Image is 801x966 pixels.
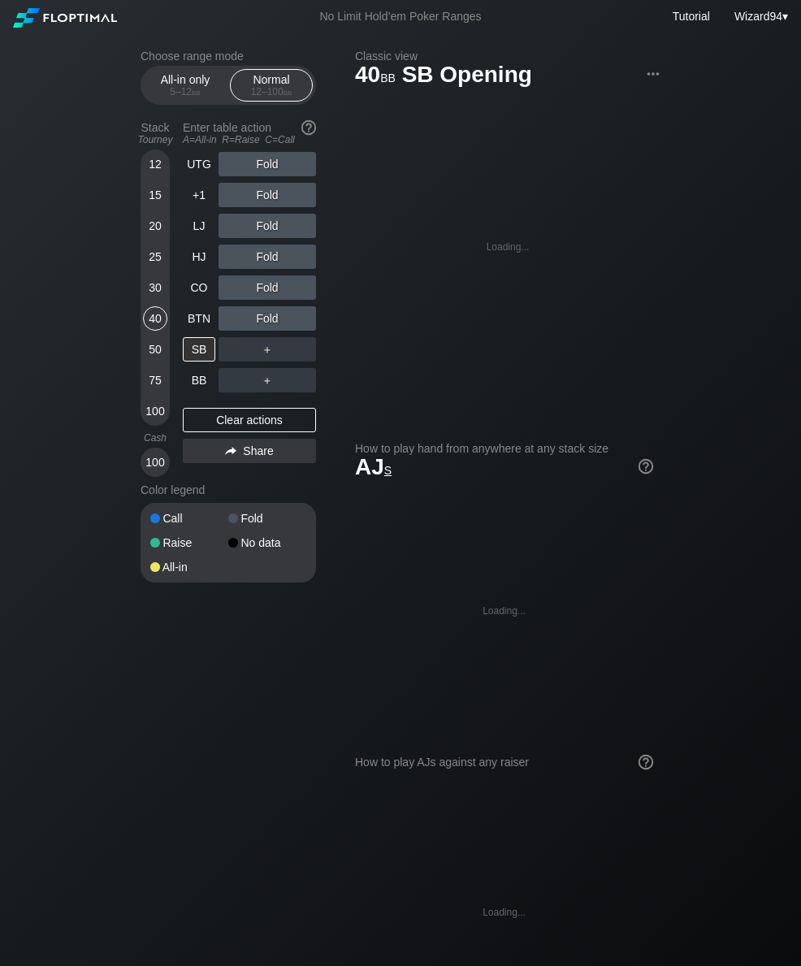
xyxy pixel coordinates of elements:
[384,460,392,478] span: s
[637,457,655,475] img: help.32db89a4.svg
[225,447,236,456] img: share.864f2f62.svg
[183,214,215,238] div: LJ
[644,65,662,83] img: ellipsis.fd386fe8.svg
[228,537,306,548] div: No data
[353,63,398,89] span: 40
[183,306,215,331] div: BTN
[355,756,653,769] div: How to play AJs against any raiser
[219,275,316,300] div: Fold
[183,275,215,300] div: CO
[183,439,316,463] div: Share
[487,241,530,253] div: Loading...
[151,86,219,97] div: 5 – 12
[228,513,306,524] div: Fold
[134,134,176,145] div: Tourney
[673,10,710,23] a: Tutorial
[183,368,215,392] div: BB
[219,152,316,176] div: Fold
[150,537,228,548] div: Raise
[355,454,392,479] span: AJ
[143,306,167,331] div: 40
[183,134,316,145] div: A=All-in R=Raise C=Call
[143,399,167,423] div: 100
[234,70,309,101] div: Normal
[150,561,228,573] div: All-in
[183,115,316,152] div: Enter table action
[219,183,316,207] div: Fold
[284,86,292,97] span: bb
[219,306,316,331] div: Fold
[192,86,201,97] span: bb
[295,10,505,27] div: No Limit Hold’em Poker Ranges
[143,245,167,269] div: 25
[300,119,318,136] img: help.32db89a4.svg
[183,337,215,362] div: SB
[134,115,176,152] div: Stack
[183,408,316,432] div: Clear actions
[143,337,167,362] div: 50
[148,70,223,101] div: All-in only
[730,7,790,25] div: ▾
[183,152,215,176] div: UTG
[143,450,167,474] div: 100
[400,63,535,89] span: SB Opening
[637,753,655,771] img: help.32db89a4.svg
[143,152,167,176] div: 12
[219,245,316,269] div: Fold
[183,245,215,269] div: HJ
[143,368,167,392] div: 75
[219,368,316,392] div: ＋
[219,337,316,362] div: ＋
[237,86,305,97] div: 12 – 100
[134,432,176,444] div: Cash
[150,513,228,524] div: Call
[143,183,167,207] div: 15
[141,50,316,63] h2: Choose range mode
[483,907,526,918] div: Loading...
[483,605,526,617] div: Loading...
[143,275,167,300] div: 30
[380,67,396,85] span: bb
[143,214,167,238] div: 20
[13,8,117,28] img: Floptimal logo
[734,10,782,23] span: Wizard94
[355,442,653,455] h2: How to play hand from anywhere at any stack size
[355,50,660,63] h2: Classic view
[219,214,316,238] div: Fold
[141,477,316,503] div: Color legend
[183,183,215,207] div: +1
